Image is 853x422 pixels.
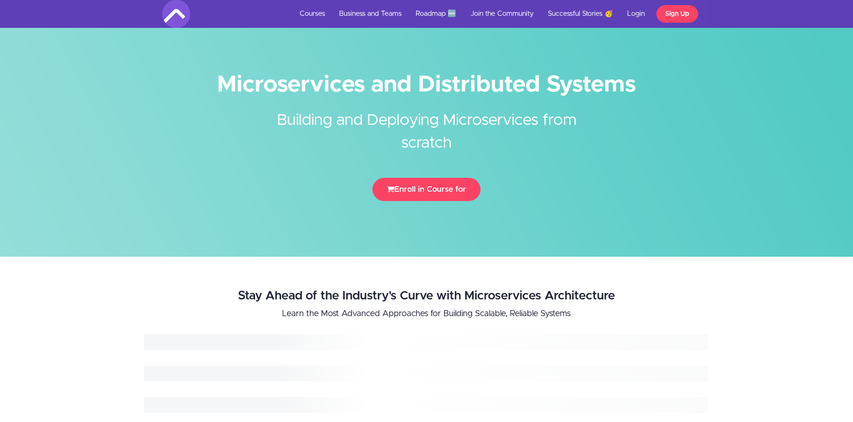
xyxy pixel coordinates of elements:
button: Enroll in Course for [372,178,481,201]
p: Learn the Most Advanced Approaches for Building Scalable, Reliable Systems [144,307,708,320]
h2: Building and Deploying Microservices from scratch [253,95,601,155]
h1: Microservices and Distributed Systems [162,74,691,95]
a: Sign Up [656,5,698,23]
h2: Stay Ahead of the Industry's Curve with Microservices Architecture [144,289,708,303]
